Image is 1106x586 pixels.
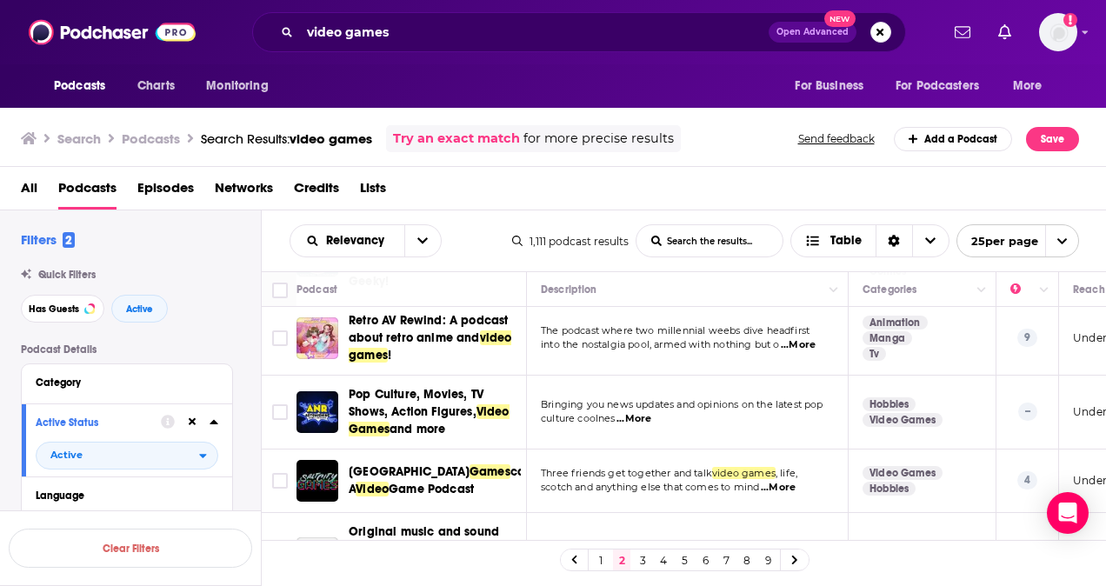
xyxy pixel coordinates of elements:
span: Table [830,235,862,247]
span: The podcast where two millennial weebs dive headfirst [541,324,810,336]
img: Podchaser - Follow, Share and Rate Podcasts [29,16,196,49]
span: Active [126,304,153,314]
a: Show notifications dropdown [991,17,1018,47]
button: open menu [36,442,218,469]
span: More [1013,74,1043,98]
span: Toggle select row [272,473,288,489]
a: Pop Culture, Movies, TV Shows, Action Figures,Video Gamesand more [349,386,521,438]
div: Language [36,489,207,502]
a: Networks [215,174,273,210]
span: Has Guests [29,304,79,314]
a: Video Games [863,413,943,427]
span: ! [388,348,391,363]
span: 2 [63,232,75,248]
button: open menu [1001,70,1064,103]
a: Video Games [863,466,943,480]
span: culture coolnes [541,412,616,424]
p: 9 [1017,329,1037,346]
button: Active [111,295,168,323]
img: Pop Culture, Movies, TV Shows, Action Figures, Video Games and more [296,391,338,433]
span: Toggle select row [272,330,288,346]
a: Add a Podcast [894,127,1013,151]
span: Open Advanced [776,28,849,37]
span: Podcasts [58,174,117,210]
span: Quick Filters [38,269,96,281]
span: Monitoring [206,74,268,98]
div: Power Score [1010,279,1035,300]
span: New [824,10,856,27]
h3: Podcasts [122,130,180,147]
span: For Business [795,74,863,98]
a: 8 [738,549,756,570]
button: open menu [884,70,1004,103]
p: -- [1018,403,1037,420]
img: Retro AV Rewind: A podcast about retro anime and video games! [296,317,338,359]
a: Charts [126,70,185,103]
svg: Add a profile image [1063,13,1077,27]
a: Tv [863,347,886,361]
button: open menu [956,224,1079,257]
a: Original music and sound design for Games, Film, Video, TV, Websites and audible media of all kinds [296,537,338,579]
button: Clear Filters [9,529,252,568]
button: open menu [404,225,441,256]
button: Category [36,371,218,393]
span: 25 per page [957,228,1038,255]
a: Lists [360,174,386,210]
span: Three friends get together and talk [541,467,712,479]
span: scotch and anything else that comes to mind [541,481,759,493]
span: and more [390,422,445,436]
a: Hobbies [863,397,916,411]
a: Manga [863,331,912,345]
a: 5 [676,549,693,570]
span: Podcasts [54,74,105,98]
div: Search podcasts, credits, & more... [252,12,906,52]
button: open menu [42,70,128,103]
span: Retro AV Rewind: A podcast about retro anime and [349,313,508,345]
a: All [21,174,37,210]
button: Column Actions [1034,280,1055,301]
div: Podcast [296,279,337,300]
span: Toggle select row [272,404,288,420]
span: Original music and sound design for [349,524,499,556]
button: Save [1026,127,1079,151]
span: ...More [781,338,816,352]
div: Active Status [36,416,150,429]
span: Bringing you news updates and opinions on the latest pop [541,398,823,410]
a: 7 [717,549,735,570]
div: Category [36,376,207,389]
span: Pop Culture, Movies, TV Shows, Action Figures, [349,387,483,419]
a: Search Results:video games [201,130,372,147]
span: video games [290,130,372,147]
div: 1,111 podcast results [512,235,629,248]
span: video games [349,330,511,363]
button: open menu [290,235,404,247]
a: [GEOGRAPHIC_DATA]Gamescast: AVideoGame Podcast [349,463,521,498]
button: Open AdvancedNew [769,22,856,43]
span: ...More [761,481,796,495]
a: Credits [294,174,339,210]
span: Active [50,450,83,460]
button: Active Status [36,411,161,433]
span: cast: A [349,464,538,496]
a: 1 [592,549,610,570]
button: Show profile menu [1039,13,1077,51]
a: Hobbies [863,482,916,496]
button: Choose View [790,224,949,257]
span: Games [470,464,510,479]
div: Open Intercom Messenger [1047,492,1089,534]
button: Has Guests [21,295,104,323]
p: 4 [1017,471,1037,489]
span: , life, [776,467,797,479]
h3: Search [57,130,101,147]
span: video games [712,467,776,479]
span: For Podcasters [896,74,979,98]
span: Charts [137,74,175,98]
img: Salt City Gamescast: A Video Game Podcast [296,460,338,502]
